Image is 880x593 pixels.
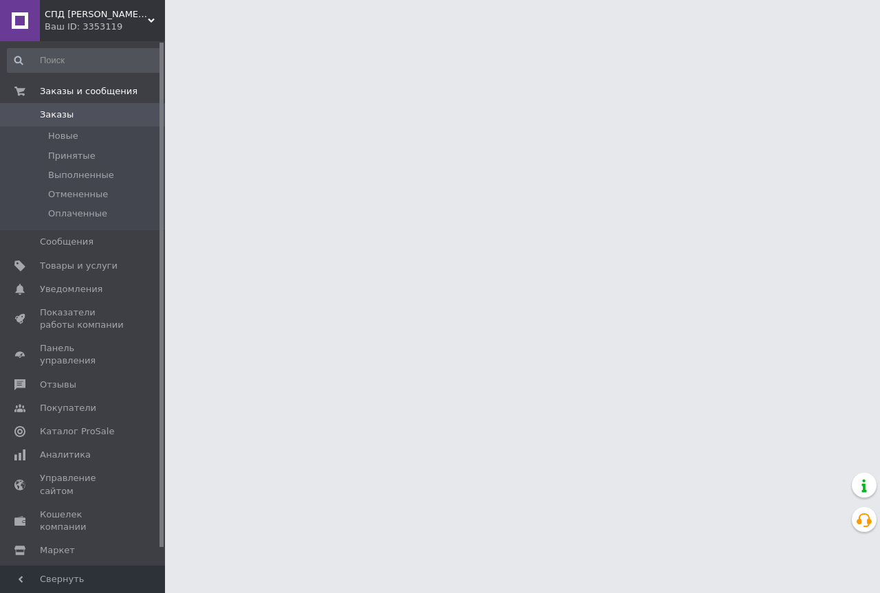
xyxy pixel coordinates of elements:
[40,425,114,438] span: Каталог ProSale
[40,236,93,248] span: Сообщения
[40,260,118,272] span: Товары и услуги
[40,508,127,533] span: Кошелек компании
[40,306,127,331] span: Показатели работы компании
[48,150,96,162] span: Принятые
[40,402,96,414] span: Покупатели
[40,85,137,98] span: Заказы и сообщения
[40,379,76,391] span: Отзывы
[48,169,114,181] span: Выполненные
[45,8,148,21] span: СПД Пархоменко Г.Г,
[48,130,78,142] span: Новые
[40,544,75,557] span: Маркет
[40,472,127,497] span: Управление сайтом
[40,283,102,295] span: Уведомления
[45,21,165,33] div: Ваш ID: 3353119
[40,342,127,367] span: Панель управления
[40,449,91,461] span: Аналитика
[40,109,74,121] span: Заказы
[48,208,107,220] span: Оплаченные
[48,188,108,201] span: Отмененные
[7,48,162,73] input: Поиск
